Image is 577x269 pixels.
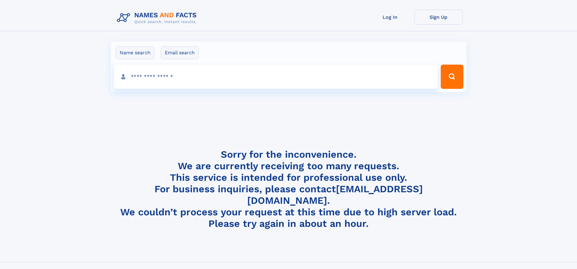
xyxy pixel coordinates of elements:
[441,65,463,89] button: Search Button
[414,10,463,25] a: Sign Up
[247,183,423,206] a: [EMAIL_ADDRESS][DOMAIN_NAME]
[114,10,202,26] img: Logo Names and Facts
[366,10,414,25] a: Log In
[161,46,199,59] label: Email search
[114,149,463,230] h4: Sorry for the inconvenience. We are currently receiving too many requests. This service is intend...
[116,46,154,59] label: Name search
[114,65,438,89] input: search input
